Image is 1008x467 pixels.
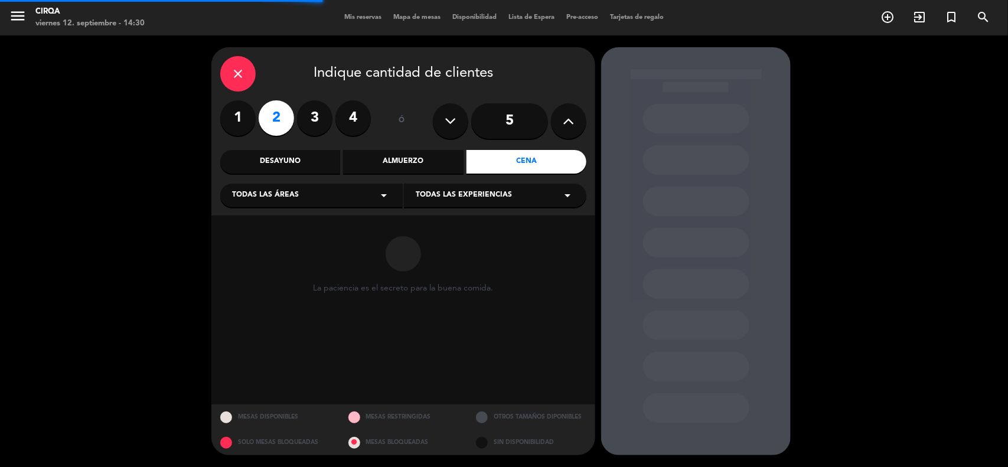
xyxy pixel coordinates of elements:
[338,14,387,21] span: Mis reservas
[880,10,895,24] i: add_circle_outline
[604,14,670,21] span: Tarjetas de regalo
[560,188,575,203] i: arrow_drop_down
[446,14,503,21] span: Disponibilidad
[467,404,595,430] div: OTROS TAMAÑOS DIPONIBLES
[211,430,340,455] div: SOLO MESAS BLOQUEADAS
[343,150,463,174] div: Almuerzo
[383,100,421,142] div: ó
[912,10,927,24] i: exit_to_app
[944,10,958,24] i: turned_in_not
[231,67,245,81] i: close
[467,430,595,455] div: SIN DISPONIBILIDAD
[220,100,256,136] label: 1
[9,7,27,25] i: menu
[220,56,586,92] div: Indique cantidad de clientes
[976,10,990,24] i: search
[335,100,371,136] label: 4
[503,14,560,21] span: Lista de Espera
[340,430,468,455] div: MESAS BLOQUEADAS
[297,100,332,136] label: 3
[387,14,446,21] span: Mapa de mesas
[220,150,340,174] div: Desayuno
[35,6,145,18] div: CIRQA
[9,7,27,29] button: menu
[259,100,294,136] label: 2
[560,14,604,21] span: Pre-acceso
[314,283,494,293] div: La paciencia es el secreto para la buena comida.
[211,404,340,430] div: MESAS DISPONIBLES
[232,190,299,201] span: Todas las áreas
[340,404,468,430] div: MESAS RESTRINGIDAS
[35,18,145,30] div: viernes 12. septiembre - 14:30
[416,190,512,201] span: Todas las experiencias
[467,150,586,174] div: Cena
[377,188,391,203] i: arrow_drop_down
